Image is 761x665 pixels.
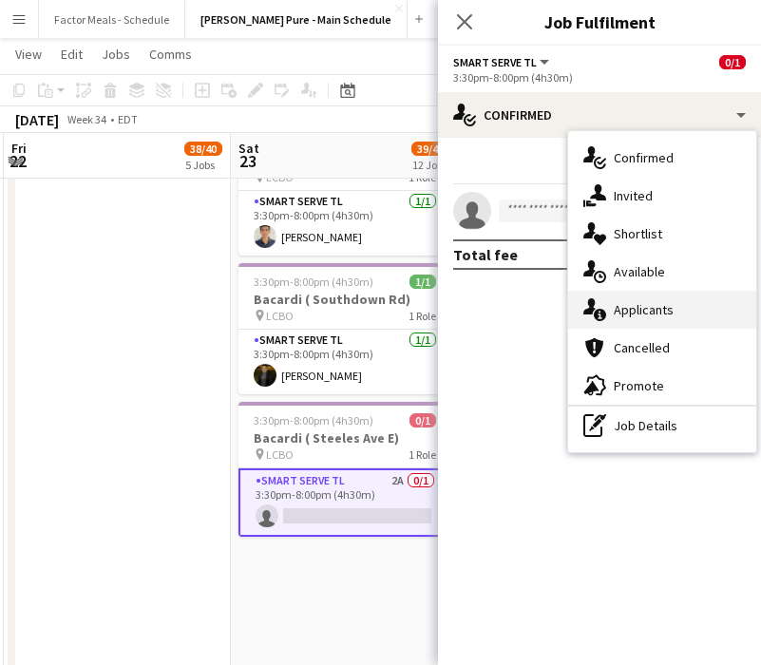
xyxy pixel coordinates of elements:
button: Smart Serve TL [453,55,552,69]
div: Invited [568,177,756,215]
span: 1 Role [409,447,436,462]
h3: Bacardi ( Steeles Ave E) [238,429,451,446]
span: LCBO [266,447,294,462]
div: 5 Jobs [185,158,221,172]
div: 3:30pm-8:00pm (4h30m) [453,70,746,85]
a: View [8,42,49,66]
span: Sat [238,140,259,157]
div: [DATE] [15,110,59,129]
span: Comms [149,46,192,63]
span: 3:30pm-8:00pm (4h30m) [254,413,373,427]
div: Confirmed [568,139,756,177]
app-job-card: 3:30pm-8:00pm (4h30m)0/1Bacardi ( Steeles Ave E) LCBO1 RoleSmart Serve TL2A0/13:30pm-8:00pm (4h30m) [238,402,451,537]
a: Comms [142,42,200,66]
app-job-card: 3:30pm-8:00pm (4h30m)1/1Bacardi ( Promenade Circle) LCBO1 RoleSmart Serve TL1/13:30pm-8:00pm (4h3... [238,124,451,256]
div: Promote [568,367,756,405]
button: Factor Meals - Schedule [39,1,185,38]
div: EDT [118,112,138,126]
span: 39/45 [411,142,449,156]
span: 38/40 [184,142,222,156]
div: Confirmed [438,92,761,138]
span: 1/1 [409,275,436,289]
div: 12 Jobs [412,158,448,172]
span: 23 [236,150,259,172]
span: View [15,46,42,63]
a: Jobs [94,42,138,66]
div: Available [568,253,756,291]
div: Shortlist [568,215,756,253]
div: Cancelled [568,329,756,367]
h3: Job Fulfilment [438,9,761,34]
span: 0/1 [409,413,436,427]
span: Jobs [102,46,130,63]
app-card-role: Smart Serve TL1/13:30pm-8:00pm (4h30m)[PERSON_NAME] [238,330,451,394]
h3: Bacardi ( Southdown Rd) [238,291,451,308]
app-job-card: 3:30pm-8:00pm (4h30m)1/1Bacardi ( Southdown Rd) LCBO1 RoleSmart Serve TL1/13:30pm-8:00pm (4h30m)[... [238,263,451,394]
span: Smart Serve TL [453,55,537,69]
app-card-role: Smart Serve TL1/13:30pm-8:00pm (4h30m)[PERSON_NAME] [238,191,451,256]
div: Job Details [568,407,756,445]
span: Edit [61,46,83,63]
div: Total fee [453,245,518,264]
span: Fri [11,140,27,157]
span: 0/1 [719,55,746,69]
span: 1 Role [409,309,436,323]
div: Applicants [568,291,756,329]
span: 3:30pm-8:00pm (4h30m) [254,275,373,289]
span: Week 34 [63,112,110,126]
a: Edit [53,42,90,66]
button: [PERSON_NAME] Pure - Main Schedule [185,1,408,38]
span: LCBO [266,309,294,323]
app-card-role: Smart Serve TL2A0/13:30pm-8:00pm (4h30m) [238,468,451,537]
